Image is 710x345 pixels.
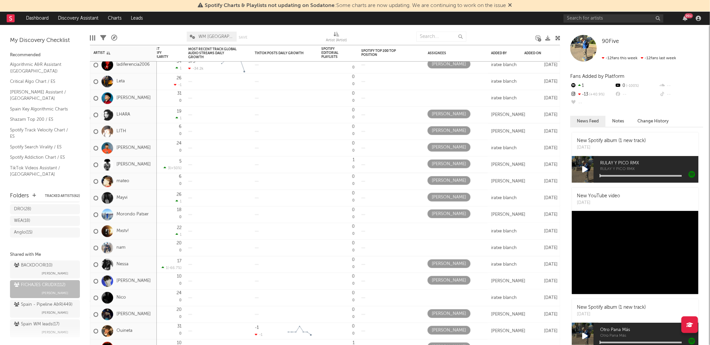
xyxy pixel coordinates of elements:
[117,162,151,168] a: [PERSON_NAME]
[10,154,73,161] a: Spotify Addiction Chart / ES
[491,51,508,55] div: Added By
[14,217,30,225] div: WEA ( 18 )
[321,90,355,106] div: 0
[326,37,347,45] div: Artist (Artist)
[524,277,558,285] div: [DATE]
[117,328,132,334] a: Ouineta
[570,116,605,127] button: News Feed
[117,212,149,218] a: Morondo Patser
[570,99,614,107] div: --
[117,145,151,151] a: [PERSON_NAME]
[126,12,147,25] a: Leads
[524,144,558,152] div: [DATE]
[177,226,181,230] div: 22
[659,82,703,90] div: --
[524,310,558,318] div: [DATE]
[10,251,80,259] div: Shared with Me
[188,47,238,59] div: Most Recent Track Global Audio Streams Daily Growth
[352,191,355,196] div: 0
[21,12,53,25] a: Dashboard
[117,229,129,234] a: Mxstv!
[491,245,517,251] div: iratxe blanch
[352,308,355,312] div: 0
[491,312,525,317] div: [PERSON_NAME]
[321,57,355,73] div: 0
[491,129,525,134] div: [PERSON_NAME]
[588,93,604,96] span: +40.9 %
[205,3,506,8] span: : Some charts are now updating. We are continuing to work on the issue
[321,290,355,306] div: 0
[491,295,517,300] div: iratxe blanch
[577,193,620,200] div: New YouTube video
[148,290,181,306] div: 0
[148,47,171,59] div: Artist Spotify Popularity
[205,3,335,8] span: Spotify Charts & Playlists not updating on Sodatone
[491,328,525,334] div: [PERSON_NAME]
[570,82,614,90] div: 1
[10,192,29,200] div: Folders
[180,200,181,204] span: 1
[166,266,167,270] span: 1
[161,266,181,270] div: ( )
[42,289,68,297] span: [PERSON_NAME]
[179,175,181,179] div: 6
[321,140,355,156] div: 0
[103,12,126,25] a: Charts
[491,195,517,201] div: iratxe blanch
[491,278,525,284] div: [PERSON_NAME]
[491,262,517,267] div: iratxe blanch
[577,137,646,144] div: New Spotify album (1 new track)
[491,62,517,68] div: iratxe blanch
[117,245,125,251] a: nam
[148,207,181,223] div: 0
[577,304,646,311] div: New Spotify album (1 new track)
[255,51,305,55] div: TikTok Posts Daily Growth
[177,324,181,329] div: 31
[117,179,129,184] a: mateo
[524,78,558,86] div: [DATE]
[45,194,80,198] button: Tracked Artists(62)
[177,274,181,279] div: 10
[176,192,181,197] div: 26
[605,116,631,127] button: Notes
[148,240,181,256] div: 0
[524,111,558,119] div: [DATE]
[168,167,170,170] span: 3
[321,107,355,123] div: 0
[432,144,466,152] div: [PERSON_NAME]
[10,61,73,75] a: Algorithmic A&R Assistant ([GEOGRAPHIC_DATA])
[491,162,525,167] div: [PERSON_NAME]
[42,328,68,336] span: [PERSON_NAME]
[353,158,355,162] div: 1
[352,141,355,146] div: 0
[432,160,466,168] div: [PERSON_NAME]
[179,159,181,163] div: 5
[321,157,355,173] div: 0
[491,229,517,234] div: iratxe blanch
[600,167,698,171] span: RULAY Y PICO RMX
[432,310,466,318] div: [PERSON_NAME]
[321,123,355,140] div: 0
[352,108,355,112] div: 0
[117,278,151,284] a: [PERSON_NAME]
[180,117,181,120] span: 1
[111,28,117,48] div: A&R Pipeline
[352,75,355,79] div: 0
[10,260,80,278] a: BACKDOOR(10)[PERSON_NAME]
[148,306,181,323] div: 0
[570,90,614,99] div: -13
[117,95,151,101] a: [PERSON_NAME]
[602,56,676,60] span: -12 fans last week
[432,327,466,335] div: [PERSON_NAME]
[352,291,355,295] div: 0
[524,194,558,202] div: [DATE]
[14,229,33,237] div: Anglo ( 15 )
[188,66,203,71] div: -34.2k
[285,323,315,339] svg: Chart title
[42,269,68,277] span: [PERSON_NAME]
[10,78,73,85] a: Critical Algo Chart / ES
[176,76,181,80] div: 26
[326,28,347,48] div: Artist (Artist)
[117,129,126,134] a: LITH
[352,324,355,329] div: 0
